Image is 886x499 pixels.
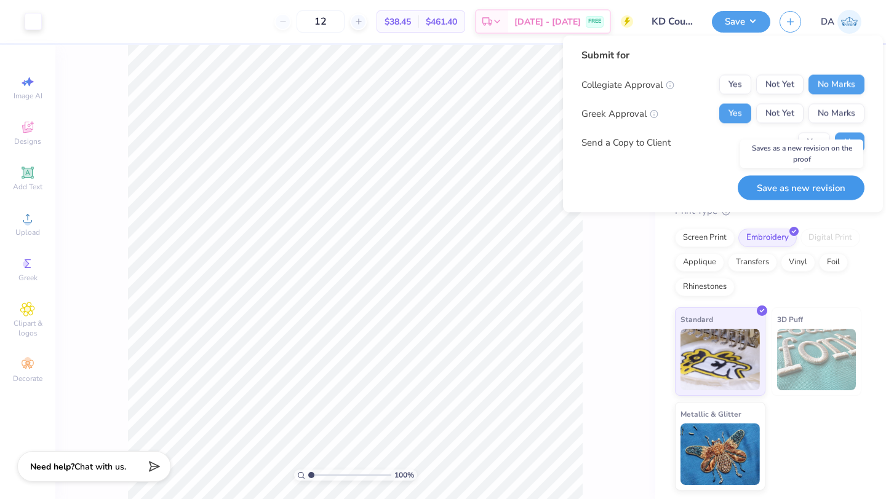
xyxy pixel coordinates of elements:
div: Rhinestones [675,278,735,296]
div: Vinyl [781,253,815,272]
span: Upload [15,227,40,237]
div: Submit for [581,48,864,63]
span: Metallic & Glitter [680,407,741,420]
span: Standard [680,313,713,326]
div: Screen Print [675,229,735,247]
div: Embroidery [738,229,797,247]
img: Damarys Aceituno [837,10,861,34]
div: Saves as a new revision on the proof [740,139,863,168]
span: Designs [14,136,41,146]
button: Yes [719,75,751,95]
span: Image AI [14,91,42,101]
div: Foil [819,253,848,272]
button: Not Yet [756,104,804,124]
button: Yes [719,104,751,124]
button: Not Yet [756,75,804,95]
div: Send a Copy to Client [581,135,671,149]
button: No Marks [808,104,864,124]
span: DA [821,15,834,29]
button: No Marks [808,75,864,95]
span: [DATE] - [DATE] [514,15,581,28]
input: – – [297,10,345,33]
span: Chat with us. [74,461,126,473]
span: Clipart & logos [6,318,49,338]
div: Applique [675,253,724,272]
span: Add Text [13,182,42,192]
img: Standard [680,329,760,390]
button: Save as new revision [738,175,864,200]
img: Metallic & Glitter [680,423,760,485]
span: 3D Puff [777,313,803,326]
span: $461.40 [426,15,457,28]
span: $38.45 [385,15,411,28]
div: Greek Approval [581,106,658,120]
img: 3D Puff [777,329,856,390]
div: Transfers [728,253,777,272]
button: Yes [798,133,830,152]
span: Greek [18,273,38,283]
a: DA [821,10,861,34]
span: 100 % [394,470,414,481]
div: Collegiate Approval [581,77,674,92]
span: Decorate [13,374,42,383]
button: No [835,133,864,152]
span: FREE [588,17,601,26]
input: Untitled Design [642,9,703,34]
button: Save [712,11,770,33]
div: Digital Print [800,229,860,247]
strong: Need help? [30,461,74,473]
